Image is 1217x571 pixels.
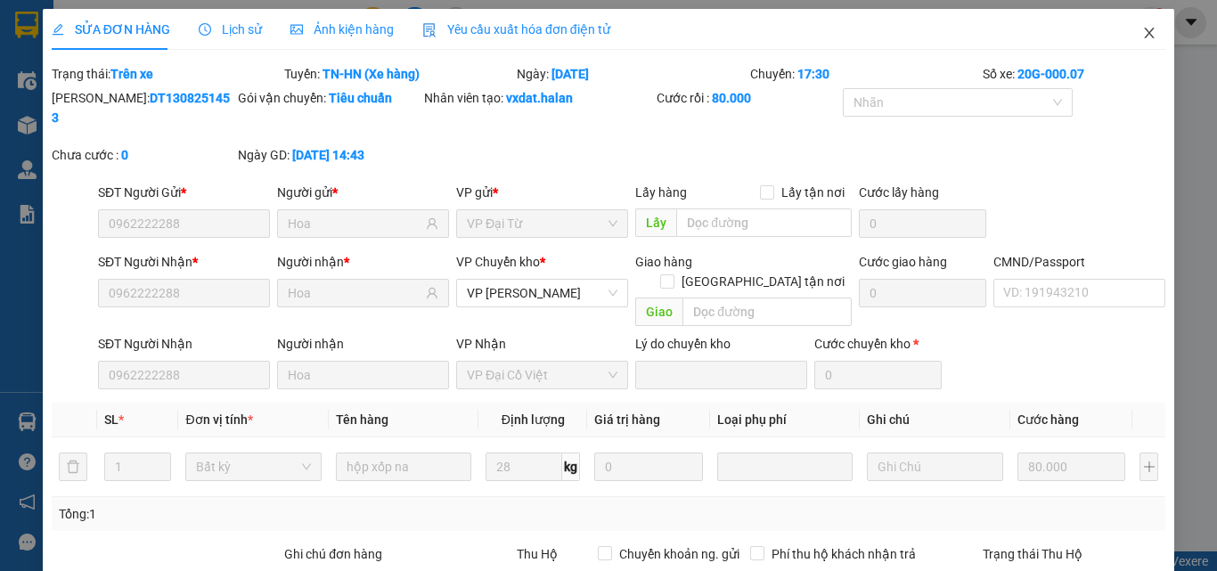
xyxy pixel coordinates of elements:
div: Chưa cước : [52,145,234,165]
img: icon [422,23,437,37]
input: VD: Bàn, Ghế [336,453,471,481]
span: user [426,217,438,230]
span: close [1142,26,1156,40]
span: Giao hàng [635,255,692,269]
button: plus [1139,453,1158,481]
span: VP Đại Từ [467,210,617,237]
input: 0 [1017,453,1126,481]
div: Cước rồi : [657,88,839,108]
div: Cước chuyển kho [814,334,942,354]
span: Yêu cầu xuất hóa đơn điện tử [422,22,610,37]
span: Lấy hàng [635,185,687,200]
input: Dọc đường [682,298,852,326]
div: Ngày: [515,64,747,84]
span: Giá trị hàng [594,412,660,427]
b: vxdat.halan [506,91,573,105]
div: SĐT Người Gửi [98,183,270,202]
div: Tuyến: [282,64,515,84]
span: VP Chuyển kho [456,255,540,269]
button: Close [1124,9,1174,59]
div: SĐT Người Nhận [98,252,270,272]
span: VP Hoàng Gia [467,280,617,306]
span: clock-circle [199,23,211,36]
img: logo.jpg [22,22,156,111]
input: Cước giao hàng [859,279,986,307]
button: delete [59,453,87,481]
span: Ảnh kiện hàng [290,22,394,37]
li: 271 - [PERSON_NAME] - [GEOGRAPHIC_DATA] - [GEOGRAPHIC_DATA] [167,44,745,66]
div: VP Nhận [456,334,628,354]
span: Đơn vị tính [185,412,252,427]
div: VP gửi [456,183,628,202]
div: Ngày GD: [238,145,421,165]
th: Loại phụ phí [710,403,860,437]
span: SỬA ĐƠN HÀNG [52,22,170,37]
input: Tên người nhận [288,283,422,303]
input: 0 [594,453,703,481]
b: GỬI : VP Đại Cồ Việt [22,121,244,151]
div: [PERSON_NAME]: [52,88,234,127]
input: Ghi Chú [867,453,1002,481]
div: SĐT Người Nhận [98,334,270,354]
div: Trạng thái: [50,64,282,84]
div: Số xe: [981,64,1167,84]
span: picture [290,23,303,36]
span: Định lượng [502,412,565,427]
div: CMND/Passport [993,252,1165,272]
div: Người gửi [277,183,449,202]
span: VP Đại Cồ Việt [467,362,617,388]
input: Cước lấy hàng [859,209,986,238]
b: [DATE] [551,67,589,81]
span: Chuyển khoản ng. gửi [612,544,747,564]
span: edit [52,23,64,36]
b: [DATE] 14:43 [292,148,364,162]
div: Người nhận [277,334,449,354]
div: Nhân viên tạo: [424,88,653,108]
span: Lấy [635,208,676,237]
span: Cước hàng [1017,412,1079,427]
div: Tổng: 1 [59,504,471,524]
input: Tên người gửi [288,214,422,233]
b: 0 [121,148,128,162]
b: 80.000 [712,91,751,105]
span: Phí thu hộ khách nhận trả [764,544,923,564]
span: user [426,287,438,299]
div: Trạng thái Thu Hộ [983,544,1165,564]
div: Gói vận chuyển: [238,88,421,108]
div: Lý do chuyển kho [635,334,807,354]
b: TN-HN (Xe hàng) [323,67,420,81]
th: Ghi chú [860,403,1009,437]
label: Cước lấy hàng [859,185,939,200]
label: Cước giao hàng [859,255,947,269]
span: Bất kỳ [196,453,310,480]
b: 20G-000.07 [1017,67,1084,81]
b: 17:30 [797,67,829,81]
span: Lịch sử [199,22,262,37]
div: Chuyến: [748,64,981,84]
span: [GEOGRAPHIC_DATA] tận nơi [674,272,852,291]
span: SL [104,412,118,427]
label: Ghi chú đơn hàng [284,547,382,561]
span: Lấy tận nơi [774,183,852,202]
span: Thu Hộ [517,547,558,561]
span: Giao [635,298,682,326]
span: Tên hàng [336,412,388,427]
span: kg [562,453,580,481]
div: Người nhận [277,252,449,272]
input: Dọc đường [676,208,852,237]
b: Tiêu chuẩn [329,91,392,105]
b: Trên xe [110,67,153,81]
